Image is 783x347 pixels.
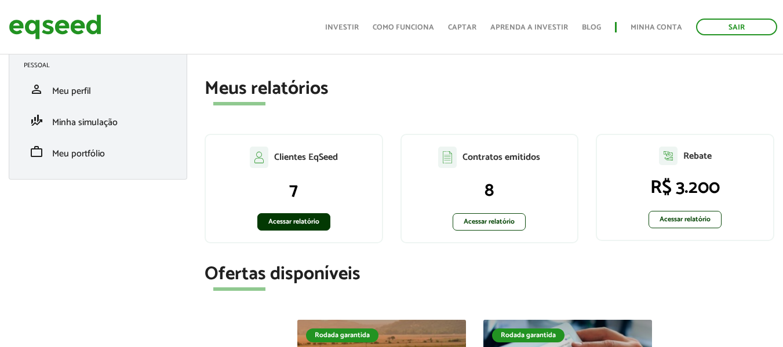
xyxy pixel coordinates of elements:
[659,147,678,165] img: agent-relatorio.svg
[306,328,378,342] div: Rodada garantida
[453,213,526,231] a: Acessar relatório
[257,213,330,231] a: Acessar relatório
[30,114,43,127] span: finance_mode
[438,147,457,168] img: agent-contratos.svg
[24,114,172,127] a: finance_modeMinha simulação
[413,180,566,202] p: 8
[696,19,777,35] a: Sair
[30,82,43,96] span: person
[15,105,181,136] li: Minha simulação
[217,180,370,202] p: 7
[52,115,118,130] span: Minha simulação
[631,24,682,31] a: Minha conta
[325,24,359,31] a: Investir
[24,145,172,159] a: workMeu portfólio
[52,83,91,99] span: Meu perfil
[205,264,774,284] h2: Ofertas disponíveis
[462,152,540,163] p: Contratos emitidos
[24,62,181,69] h2: Pessoal
[15,74,181,105] li: Meu perfil
[52,146,105,162] span: Meu portfólio
[250,147,268,167] img: agent-clientes.svg
[490,24,568,31] a: Aprenda a investir
[582,24,601,31] a: Blog
[373,24,434,31] a: Como funciona
[649,211,722,228] a: Acessar relatório
[30,145,43,159] span: work
[24,82,172,96] a: personMeu perfil
[9,12,101,42] img: EqSeed
[609,177,762,199] p: R$ 3.200
[448,24,476,31] a: Captar
[15,136,181,167] li: Meu portfólio
[205,79,774,99] h2: Meus relatórios
[492,328,565,342] div: Rodada garantida
[683,151,712,162] p: Rebate
[274,152,338,163] p: Clientes EqSeed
